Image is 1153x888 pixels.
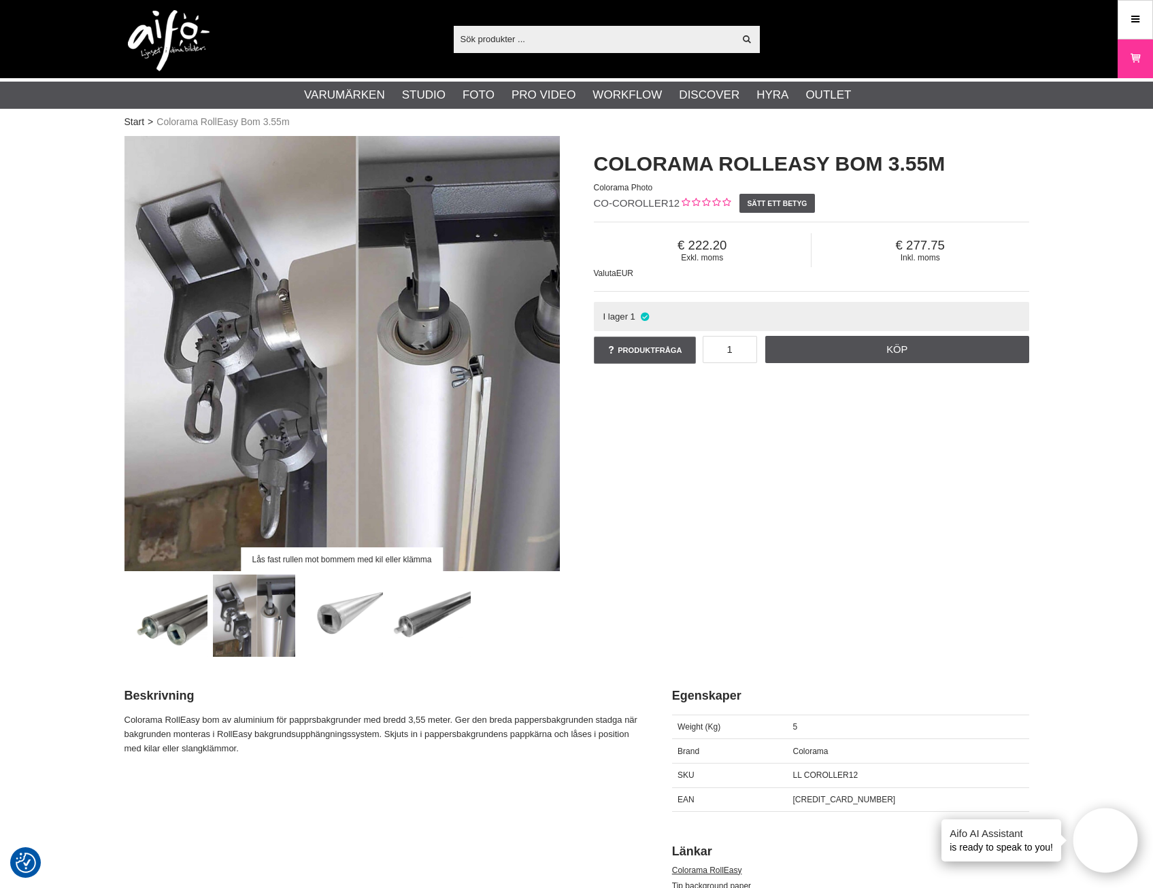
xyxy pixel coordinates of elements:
span: Brand [678,747,699,756]
span: SKU [678,770,695,780]
span: I lager [603,311,628,322]
span: Colorama RollEasy Bom 3.55m [156,115,289,129]
span: Colorama [793,747,829,756]
span: LL COROLLER12 [793,770,858,780]
span: EAN [678,795,695,804]
a: Lås fast rullen mot bommem med kil eller klämma [124,136,560,571]
span: [CREDIT_CARD_NUMBER] [793,795,896,804]
img: Lås fast rullen mot bommem med kil eller klämma [213,575,295,657]
span: 1 [631,311,635,322]
h2: Länkar [672,843,1029,860]
span: Exkl. moms [594,253,812,262]
span: > [148,115,153,129]
img: logo.png [128,10,210,71]
span: Weight (Kg) [678,722,720,732]
span: 277.75 [812,238,1029,253]
div: is ready to speak to you! [941,819,1061,861]
input: Sök produkter ... [454,29,735,49]
span: 222.20 [594,238,812,253]
a: Outlet [805,86,851,104]
a: Discover [679,86,739,104]
a: Varumärken [304,86,385,104]
a: Start [124,115,145,129]
a: Köp [765,336,1029,363]
span: EUR [616,269,633,278]
a: Workflow [592,86,662,104]
img: Colorama RollEasy Bom för papper 3,55m [125,575,207,657]
span: CO-COROLLER12 [594,197,680,209]
img: Bom anpassad för Roll Easy systemet [388,575,471,657]
a: Produktfråga [594,337,696,364]
h1: Colorama RollEasy Bom 3.55m [594,150,1029,178]
p: Colorama RollEasy bom av aluminium för papprsbakgrunder med bredd 3,55 meter. Ger den breda pappe... [124,713,638,755]
a: Foto [463,86,495,104]
div: Kundbetyg: 0 [680,197,731,211]
button: Samtyckesinställningar [16,851,36,875]
a: Pro Video [512,86,575,104]
img: Revisit consent button [16,853,36,873]
i: I lager [639,311,650,322]
span: Valuta [594,269,616,278]
a: Hyra [756,86,788,104]
h2: Egenskaper [672,687,1029,704]
span: Colorama Photo [594,183,653,192]
h2: Beskrivning [124,687,638,704]
span: Inkl. moms [812,253,1029,262]
img: Colorama RollEasy Bom för papper 3,55m [124,136,560,571]
h4: Aifo AI Assistant [950,826,1053,840]
img: Bom som ger den 3,55m breda fonden stadga [301,575,383,657]
div: Lås fast rullen mot bommem med kil eller klämma [241,547,443,571]
a: Studio [402,86,446,104]
a: Colorama RollEasy [672,866,742,875]
a: Sätt ett betyg [739,194,815,213]
span: 5 [793,722,798,732]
